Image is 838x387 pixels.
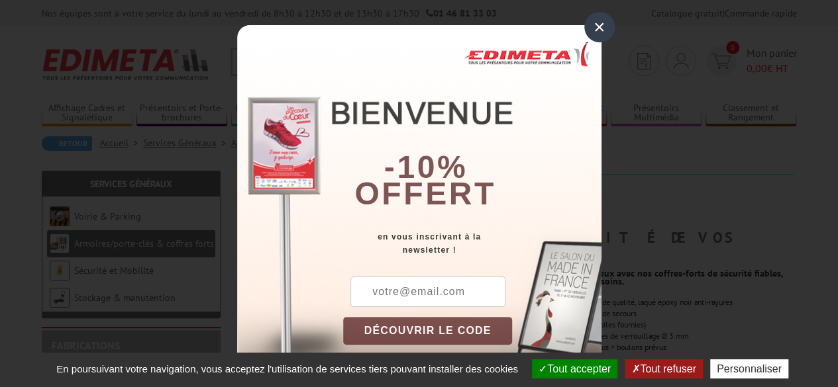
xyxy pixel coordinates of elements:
[354,176,496,211] font: offert
[584,12,615,42] div: ×
[350,277,505,307] input: votre@email.com
[384,150,468,185] b: -10%
[343,317,513,345] button: DÉCOUVRIR LE CODE
[50,363,525,374] span: En poursuivant votre navigation, vous acceptez l'utilisation de services tiers pouvant installer ...
[532,359,617,378] button: Tout accepter
[343,230,602,257] div: en vous inscrivant à la newsletter !
[625,359,702,378] button: Tout refuser
[710,359,788,378] button: Personnaliser (fenêtre modale)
